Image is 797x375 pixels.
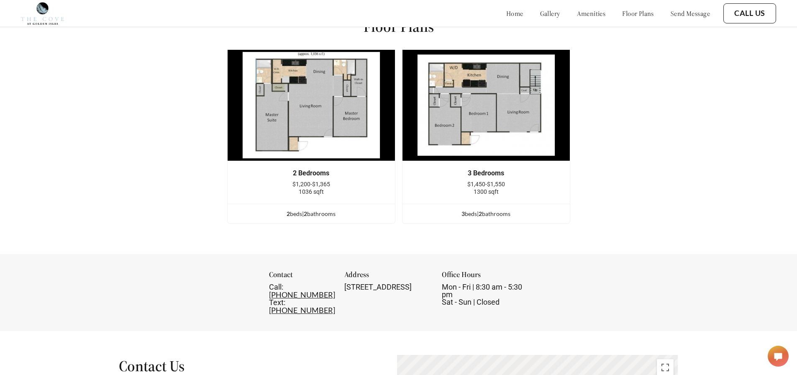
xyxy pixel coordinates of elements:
span: $1,200-$1,365 [292,181,330,187]
a: home [506,9,523,18]
span: 1036 sqft [299,188,324,195]
a: Call Us [734,9,765,18]
a: gallery [540,9,560,18]
span: Sat - Sun | Closed [442,298,500,306]
a: [PHONE_NUMBER] [269,290,335,299]
a: amenities [577,9,606,18]
img: example [402,49,570,161]
div: Mon - Fri | 8:30 am - 5:30 pm [442,283,528,306]
img: example [227,49,395,161]
div: 3 Bedrooms [415,170,557,177]
span: Call: [269,283,283,291]
div: Office Hours [442,271,528,283]
div: 2 Bedrooms [240,170,382,177]
h1: Floor Plans [364,17,434,36]
button: Call Us [723,3,776,23]
div: [STREET_ADDRESS] [344,283,431,291]
img: Company logo [21,2,64,25]
span: 3 [461,210,465,217]
span: 2 [304,210,307,217]
div: Contact [269,271,334,283]
div: Address [344,271,431,283]
span: 2 [479,210,482,217]
div: bed s | bathroom s [228,209,395,218]
span: 1300 sqft [474,188,499,195]
a: floor plans [622,9,654,18]
span: Text: [269,298,285,307]
span: 2 [287,210,290,217]
a: [PHONE_NUMBER] [269,306,335,315]
span: $1,450-$1,550 [467,181,505,187]
div: bed s | bathroom s [402,209,570,218]
a: send message [671,9,710,18]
